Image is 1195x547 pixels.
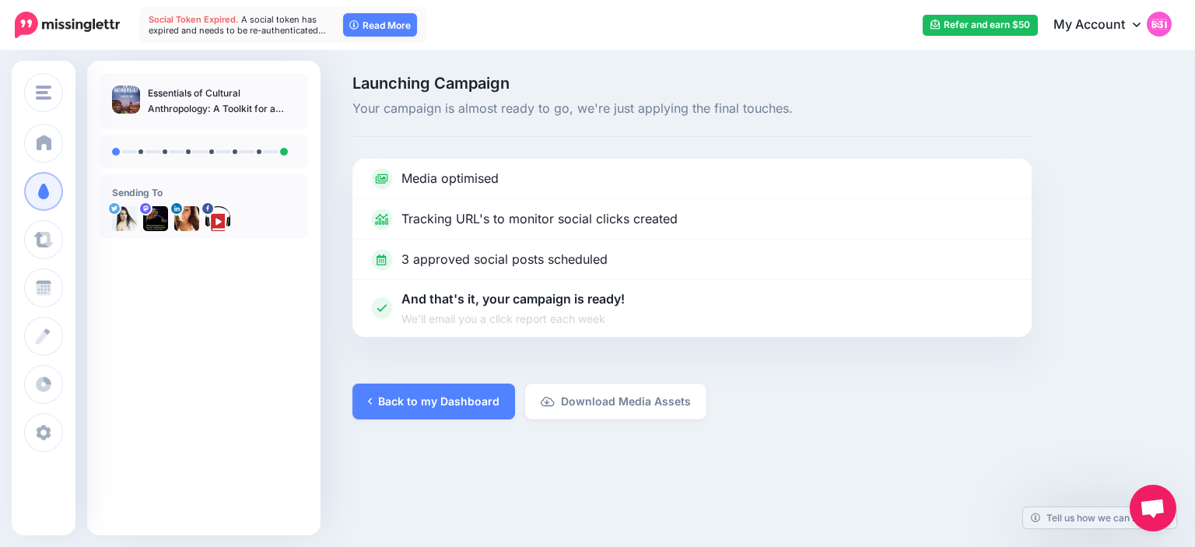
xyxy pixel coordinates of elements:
a: Back to my Dashboard [352,384,515,419]
p: And that's it, your campaign is ready! [401,289,625,328]
img: 1236a9328b0d658fffd4f563fa29623f_thumb.jpg [112,86,140,114]
a: Tell us how we can improve [1023,507,1176,528]
span: Launching Campaign [352,75,1032,91]
span: A social token has expired and needs to be re-authenticated… [149,14,326,36]
span: Social Token Expired. [149,14,239,25]
h4: Sending To [112,187,296,198]
img: menu.png [36,86,51,100]
img: tSvj_Osu-58146.jpg [112,206,137,231]
img: 1537218439639-55706.png [174,206,199,231]
a: Refer and earn $50 [923,15,1038,36]
img: 307443043_482319977280263_5046162966333289374_n-bsa149661.png [205,206,230,231]
p: 3 approved social posts scheduled [401,250,608,270]
p: Media optimised [401,169,499,189]
div: Open chat [1130,485,1176,531]
img: Missinglettr [15,12,120,38]
img: 802740b3fb02512f-84599.jpg [143,206,168,231]
a: My Account [1038,6,1172,44]
a: Download Media Assets [525,384,706,419]
a: Read More [343,13,417,37]
span: Your campaign is almost ready to go, we're just applying the final touches. [352,99,1032,119]
p: Essentials of Cultural Anthropology: A Toolkit for a Global Age, 4th Edition – ePub eBook [148,86,296,117]
p: Tracking URL's to monitor social clicks created [401,209,678,230]
span: We'll email you a click report each week [401,310,625,328]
